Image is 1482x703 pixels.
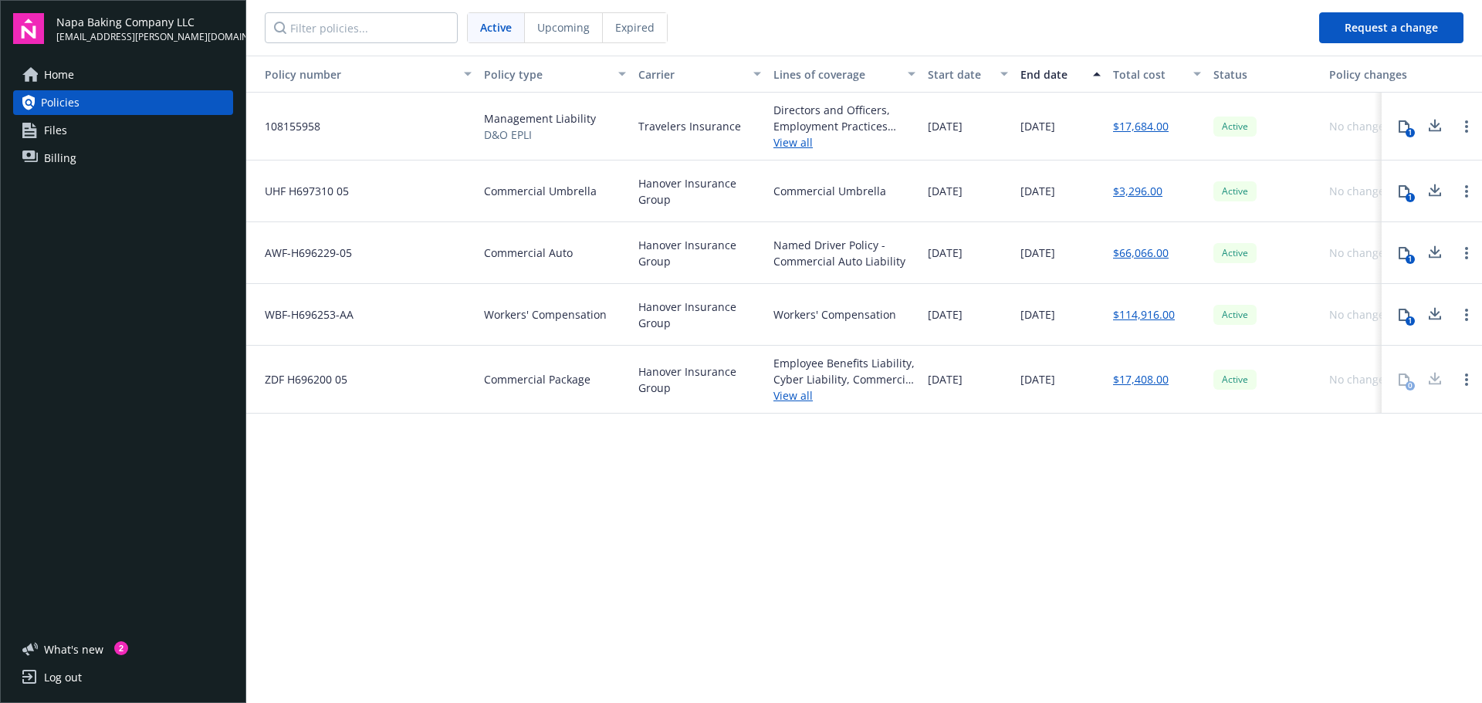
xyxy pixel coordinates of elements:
[484,110,596,127] span: Management Liability
[1406,255,1415,264] div: 1
[484,127,596,143] span: D&O EPLI
[13,63,233,87] a: Home
[1457,244,1476,262] a: Open options
[252,306,354,323] span: WBF-H696253-AA
[1020,183,1055,199] span: [DATE]
[1389,299,1419,330] button: 1
[773,237,915,269] div: Named Driver Policy - Commercial Auto Liability
[773,355,915,387] div: Employee Benefits Liability, Cyber Liability, Commercial Property, General Liability
[773,102,915,134] div: Directors and Officers, Employment Practices Liability
[56,30,233,44] span: [EMAIL_ADDRESS][PERSON_NAME][DOMAIN_NAME]
[537,19,590,35] span: Upcoming
[252,183,349,199] span: UHF H697310 05
[1220,120,1250,134] span: Active
[1329,66,1413,83] div: Policy changes
[1319,12,1463,43] button: Request a change
[1220,246,1250,260] span: Active
[1329,183,1390,199] div: No changes
[56,14,233,30] span: Napa Baking Company LLC
[638,118,741,134] span: Travelers Insurance
[928,183,963,199] span: [DATE]
[638,66,744,83] div: Carrier
[252,118,320,134] span: 108155958
[252,66,455,83] div: Policy number
[773,306,896,323] div: Workers' Compensation
[1389,111,1419,142] button: 1
[928,118,963,134] span: [DATE]
[1207,56,1323,93] button: Status
[638,299,761,331] span: Hanover Insurance Group
[1329,306,1390,323] div: No changes
[44,118,67,143] span: Files
[1020,66,1084,83] div: End date
[767,56,922,93] button: Lines of coverage
[41,90,80,115] span: Policies
[56,13,233,44] button: Napa Baking Company LLC[EMAIL_ADDRESS][PERSON_NAME][DOMAIN_NAME]
[773,183,886,199] div: Commercial Umbrella
[1457,370,1476,389] a: Open options
[114,641,128,655] div: 2
[1113,118,1169,134] a: $17,684.00
[632,56,767,93] button: Carrier
[1020,118,1055,134] span: [DATE]
[1113,183,1162,199] a: $3,296.00
[484,183,597,199] span: Commercial Umbrella
[1329,245,1390,261] div: No changes
[1457,117,1476,136] a: Open options
[44,63,74,87] span: Home
[44,146,76,171] span: Billing
[1213,66,1317,83] div: Status
[1107,56,1207,93] button: Total cost
[1329,371,1390,387] div: No changes
[44,641,103,657] span: What ' s new
[13,118,233,143] a: Files
[1406,193,1415,202] div: 1
[1020,245,1055,261] span: [DATE]
[1113,371,1169,387] a: $17,408.00
[1113,306,1175,323] a: $114,916.00
[1220,184,1250,198] span: Active
[13,641,128,657] button: What's new2
[1406,128,1415,137] div: 1
[1457,306,1476,324] a: Open options
[638,237,761,269] span: Hanover Insurance Group
[1457,182,1476,201] a: Open options
[1113,66,1184,83] div: Total cost
[1389,238,1419,269] button: 1
[615,19,655,35] span: Expired
[1020,371,1055,387] span: [DATE]
[1020,306,1055,323] span: [DATE]
[1014,56,1107,93] button: End date
[484,371,590,387] span: Commercial Package
[265,12,458,43] input: Filter policies...
[13,90,233,115] a: Policies
[1220,373,1250,387] span: Active
[13,13,44,44] img: navigator-logo.svg
[478,56,632,93] button: Policy type
[638,175,761,208] span: Hanover Insurance Group
[484,245,573,261] span: Commercial Auto
[1113,245,1169,261] a: $66,066.00
[1329,118,1390,134] div: No changes
[1406,316,1415,326] div: 1
[922,56,1014,93] button: Start date
[252,245,352,261] span: AWF-H696229-05
[773,134,915,150] a: View all
[480,19,512,35] span: Active
[1220,308,1250,322] span: Active
[928,245,963,261] span: [DATE]
[928,371,963,387] span: [DATE]
[44,665,82,690] div: Log out
[773,387,915,404] a: View all
[484,66,609,83] div: Policy type
[928,66,991,83] div: Start date
[773,66,898,83] div: Lines of coverage
[638,363,761,396] span: Hanover Insurance Group
[252,66,455,83] div: Toggle SortBy
[1323,56,1419,93] button: Policy changes
[1389,176,1419,207] button: 1
[484,306,607,323] span: Workers' Compensation
[13,146,233,171] a: Billing
[928,306,963,323] span: [DATE]
[252,371,347,387] span: ZDF H696200 05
